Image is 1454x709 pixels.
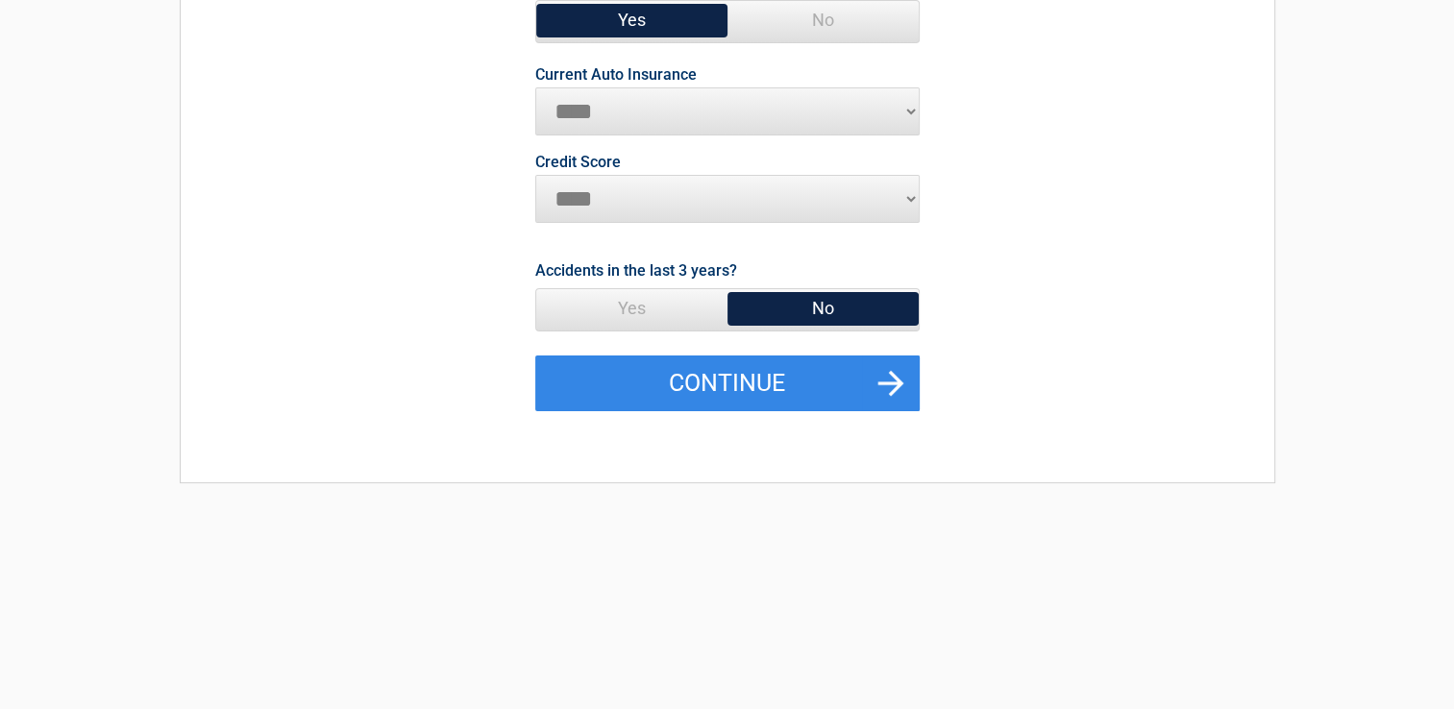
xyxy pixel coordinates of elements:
span: No [727,289,919,328]
span: Yes [536,289,727,328]
button: Continue [535,355,920,411]
label: Accidents in the last 3 years? [535,257,737,283]
label: Current Auto Insurance [535,67,697,83]
span: Yes [536,1,727,39]
span: No [727,1,919,39]
label: Credit Score [535,155,621,170]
